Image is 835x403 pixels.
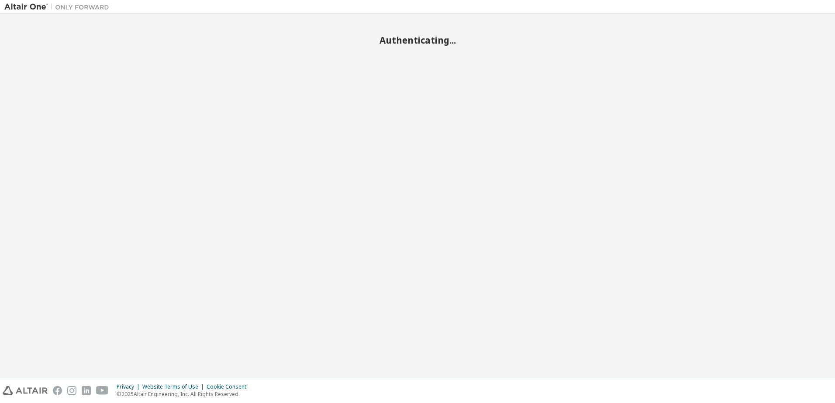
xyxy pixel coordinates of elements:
[96,386,109,395] img: youtube.svg
[207,383,252,390] div: Cookie Consent
[53,386,62,395] img: facebook.svg
[82,386,91,395] img: linkedin.svg
[4,34,831,46] h2: Authenticating...
[117,383,142,390] div: Privacy
[4,3,114,11] img: Altair One
[142,383,207,390] div: Website Terms of Use
[67,386,76,395] img: instagram.svg
[3,386,48,395] img: altair_logo.svg
[117,390,252,398] p: © 2025 Altair Engineering, Inc. All Rights Reserved.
